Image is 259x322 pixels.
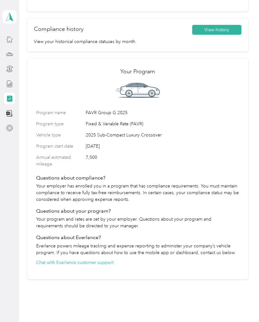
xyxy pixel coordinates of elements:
[192,25,241,35] button: View history
[36,154,83,167] label: Annual estimated mileage
[36,174,239,182] h4: Questions about compliance?
[86,121,239,127] span: Fixed & Variable Rate (FAVR)
[36,243,239,256] p: Everlance powers mileage tracking and expense reporting to administer your company’s vehicle prog...
[36,109,83,116] label: Program name
[36,207,239,215] h4: Questions about your program?
[86,132,239,138] span: 2025 Sub-Compact Luxury Crossover
[36,132,83,138] label: Vehicle type
[86,154,239,167] span: 7,500
[223,286,259,322] iframe: Everlance-gr Chat Button Frame
[34,38,241,45] p: View your historical compliance statuses by month.
[36,216,239,229] p: Your program and rates are set by your employer. Questions about your program and requirements sh...
[86,143,239,150] span: [DATE]
[36,183,239,203] p: Your employer has enrolled you in a program that has compliance requirements. You must maintain c...
[36,67,239,76] h2: Your Program
[86,109,239,116] span: FAVR Group G 2025
[36,143,83,150] label: Program start date
[34,25,83,33] h2: Compliance history
[36,259,114,266] button: Chat with Everlance customer support
[36,121,83,127] label: Program type
[36,234,239,241] h4: Questions about Everlance?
